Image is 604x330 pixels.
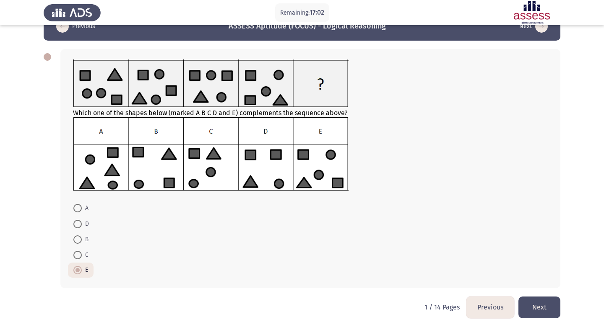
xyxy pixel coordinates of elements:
img: UkFYYl8xMDRfQS5wbmcxNjkxMzg0NjcyMzI0.png [73,59,349,107]
img: Assess Talent Management logo [44,1,101,24]
img: UkFYYl8xMDRfQi5wbmcxNjkxMzg0NjgwNzU1.png [73,117,349,191]
button: load previous page [466,296,514,318]
span: B [82,235,89,245]
span: C [82,250,89,260]
span: 17:02 [310,8,324,16]
p: Remaining: [280,8,324,18]
div: Which one of the shapes below (marked A B C D and E) complements the sequence above? [73,59,548,192]
img: Assessment logo of ASSESS Focus 4 Module Assessment (EN/AR) (Basic - IB) [503,1,560,24]
h3: ASSESS Aptitude (FOCUS) - Logical Reasoning [229,21,386,31]
button: load next page [518,296,560,318]
button: load previous page [54,20,98,33]
span: A [82,203,89,213]
span: E [82,265,88,275]
p: 1 / 14 Pages [424,303,460,311]
button: load next page [517,20,550,33]
span: D [82,219,89,229]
